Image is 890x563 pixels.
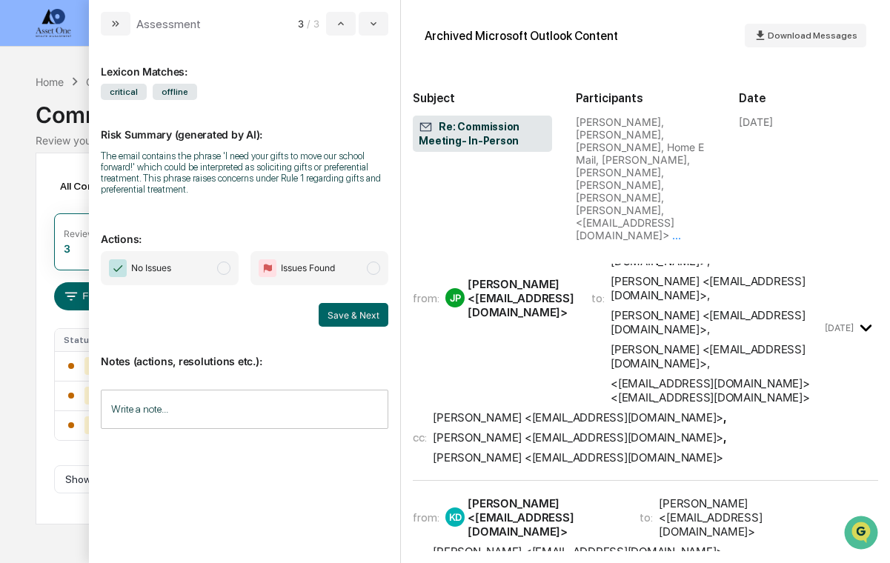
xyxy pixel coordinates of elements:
[745,24,866,47] button: Download Messages
[147,367,179,379] span: Pylon
[433,450,723,464] div: [PERSON_NAME] <[EMAIL_ADDRESS][DOMAIN_NAME]>
[768,30,857,41] span: Download Messages
[672,229,681,241] span: ...
[131,241,162,253] span: [DATE]
[468,496,622,539] div: [PERSON_NAME] <[EMAIL_ADDRESS][DOMAIN_NAME]>
[55,329,119,351] th: Status
[36,76,64,88] div: Home
[433,430,726,444] span: ,
[281,261,335,276] span: Issues Found
[419,120,546,148] span: Re: Commission Meeting- In-Person
[230,161,270,179] button: See all
[101,84,147,100] span: critical
[611,376,822,404] div: <[EMAIL_ADDRESS][DOMAIN_NAME]> <[EMAIL_ADDRESS][DOMAIN_NAME]>
[433,544,723,559] div: [PERSON_NAME] <[EMAIL_ADDRESS][DOMAIN_NAME]>
[15,164,99,176] div: Past conversations
[64,242,70,255] div: 3
[9,297,102,324] a: 🖐️Preclearance
[433,430,723,444] div: [PERSON_NAME] <[EMAIL_ADDRESS][DOMAIN_NAME]>
[30,331,93,346] span: Data Lookup
[252,118,270,136] button: Start new chat
[319,303,388,327] button: Save & Next
[15,227,39,251] img: Cece Ferraez
[307,18,323,30] span: / 3
[101,150,388,195] div: The email contains the phrase 'I need your gifts to move our school forward!' which could be inte...
[659,496,822,539] div: [PERSON_NAME] <[EMAIL_ADDRESS][DOMAIN_NAME]>
[15,304,27,316] div: 🖐️
[15,31,270,55] p: How can we help?
[640,510,653,524] span: to:
[15,113,41,140] img: 1746055101610-c473b297-6a78-478c-a979-82029cc54cd1
[433,544,726,559] span: ,
[86,76,206,88] div: Communications Archive
[122,303,184,318] span: Attestations
[15,333,27,344] div: 🔎
[101,47,388,78] div: Lexicon Matches:
[67,113,243,128] div: Start new chat
[136,17,201,31] div: Assessment
[107,304,119,316] div: 🗄️
[104,367,179,379] a: Powered byPylon
[413,510,439,524] span: from:
[825,322,854,333] time: Thursday, September 4, 2025 at 4:53:31 PM
[101,215,388,245] p: Actions:
[15,187,39,211] img: Cece Ferraez
[611,308,822,336] div: [PERSON_NAME] <[EMAIL_ADDRESS][DOMAIN_NAME]> ,
[54,282,119,310] button: Filters
[413,91,552,105] h2: Subject
[591,291,605,305] span: to:
[36,9,71,37] img: logo
[9,325,99,352] a: 🔎Data Lookup
[31,113,58,140] img: 1751574470498-79e402a7-3db9-40a0-906f-966fe37d0ed6
[109,259,127,277] img: Checkmark
[739,116,773,128] div: [DATE]
[425,29,618,43] div: Archived Microsoft Outlook Content
[259,259,276,277] img: Flag
[123,201,128,213] span: •
[413,430,427,444] span: cc:
[30,303,96,318] span: Preclearance
[131,201,162,213] span: [DATE]
[54,174,166,198] div: All Conversations
[468,277,574,319] div: [PERSON_NAME] <[EMAIL_ADDRESS][DOMAIN_NAME]>
[123,241,128,253] span: •
[445,507,465,527] div: KD
[445,288,465,307] div: JP
[298,18,304,30] span: 3
[101,337,388,367] p: Notes (actions, resolutions etc.):
[102,297,190,324] a: 🗄️Attestations
[611,274,822,302] div: [PERSON_NAME] <[EMAIL_ADDRESS][DOMAIN_NAME]> ,
[611,342,822,370] div: [PERSON_NAME] <[EMAIL_ADDRESS][DOMAIN_NAME]> ,
[131,261,171,276] span: No Issues
[67,128,204,140] div: We're available if you need us!
[64,228,135,239] div: Review Required
[576,116,715,241] div: [PERSON_NAME], [PERSON_NAME], [PERSON_NAME], Home E Mail, [PERSON_NAME], [PERSON_NAME], [PERSON_N...
[576,91,715,105] h2: Participants
[46,241,120,253] span: [PERSON_NAME]
[739,91,878,105] h2: Date
[843,514,883,554] iframe: Open customer support
[413,291,439,305] span: from:
[101,110,388,141] p: Risk Summary (generated by AI):
[433,410,723,424] div: [PERSON_NAME] <[EMAIL_ADDRESS][DOMAIN_NAME]>
[433,410,726,424] span: ,
[153,84,197,100] span: offline
[36,90,854,128] div: Communications Archive
[46,201,120,213] span: [PERSON_NAME]
[36,134,854,147] div: Review your communication records across channels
